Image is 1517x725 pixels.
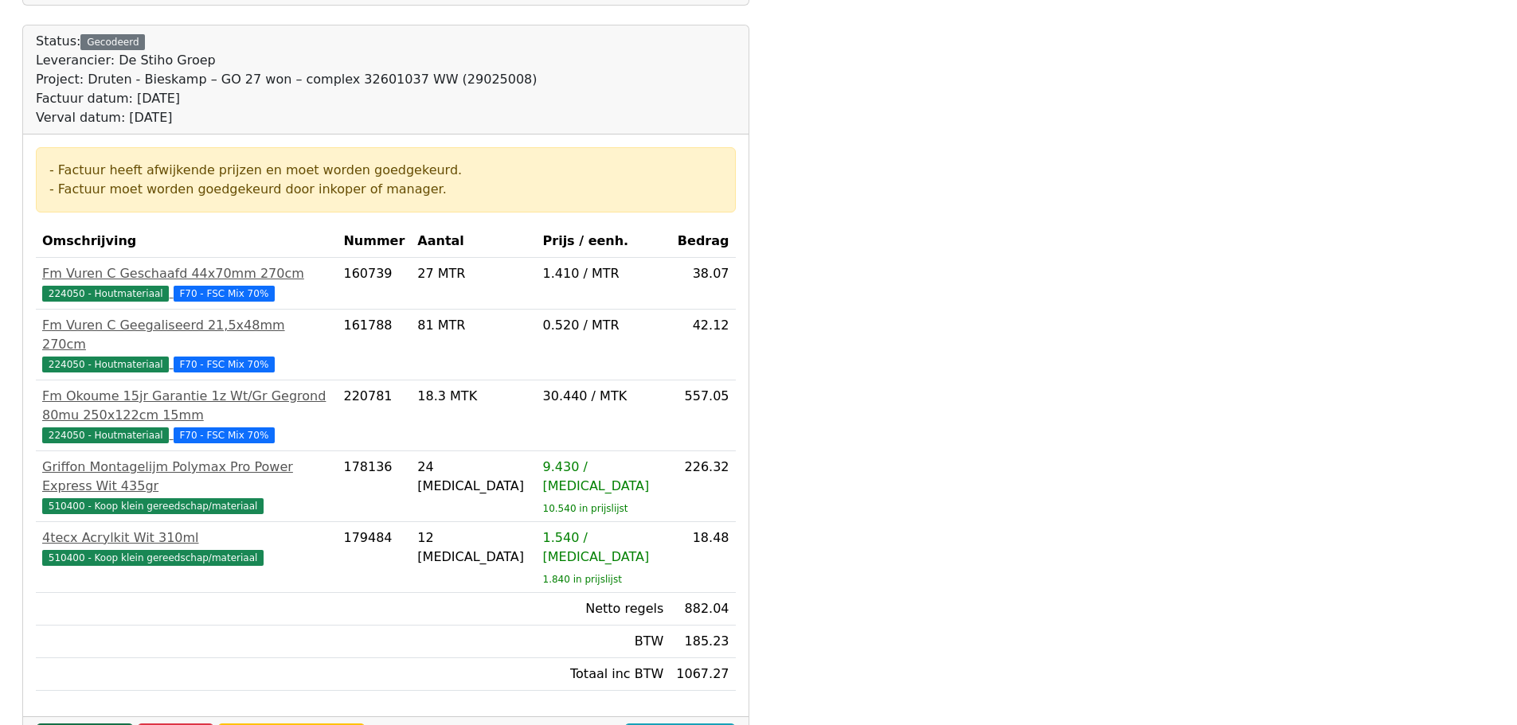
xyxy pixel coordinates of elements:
[42,264,330,283] div: Fm Vuren C Geschaafd 44x70mm 270cm
[670,225,735,258] th: Bedrag
[670,380,735,451] td: 557.05
[36,70,538,89] div: Project: Druten - Bieskamp – GO 27 won – complex 32601037 WW (29025008)
[42,458,330,515] a: Griffon Montagelijm Polymax Pro Power Express Wit 435gr510400 - Koop klein gereedschap/materiaal
[337,310,411,380] td: 161788
[537,225,671,258] th: Prijs / eenh.
[337,225,411,258] th: Nummer
[670,658,735,691] td: 1067.27
[337,522,411,593] td: 179484
[337,451,411,522] td: 178136
[670,451,735,522] td: 226.32
[42,316,330,373] a: Fm Vuren C Geegaliseerd 21,5x48mm 270cm224050 - Houtmateriaal F70 - FSC Mix 70%
[337,258,411,310] td: 160739
[174,427,276,443] span: F70 - FSC Mix 70%
[670,593,735,626] td: 882.04
[49,161,722,180] div: - Factuur heeft afwijkende prijzen en moet worden goedgekeurd.
[174,357,276,372] span: F70 - FSC Mix 70%
[537,658,671,691] td: Totaal inc BTW
[42,528,330,548] div: 4tecx Acrylkit Wit 310ml
[42,264,330,302] a: Fm Vuren C Geschaafd 44x70mm 270cm224050 - Houtmateriaal F70 - FSC Mix 70%
[36,89,538,108] div: Factuur datum: [DATE]
[417,528,530,567] div: 12 [MEDICAL_DATA]
[537,626,671,658] td: BTW
[543,264,664,283] div: 1.410 / MTR
[411,225,536,258] th: Aantal
[42,357,169,372] span: 224050 - Houtmateriaal
[417,264,530,283] div: 27 MTR
[670,310,735,380] td: 42.12
[670,258,735,310] td: 38.07
[42,458,330,496] div: Griffon Montagelijm Polymax Pro Power Express Wit 435gr
[42,528,330,567] a: 4tecx Acrylkit Wit 310ml510400 - Koop klein gereedschap/materiaal
[543,503,628,514] sub: 10.540 in prijslijst
[417,316,530,335] div: 81 MTR
[80,34,145,50] div: Gecodeerd
[36,225,337,258] th: Omschrijving
[42,286,169,302] span: 224050 - Houtmateriaal
[42,387,330,444] a: Fm Okoume 15jr Garantie 1z Wt/Gr Gegrond 80mu 250x122cm 15mm224050 - Houtmateriaal F70 - FSC Mix 70%
[543,574,622,585] sub: 1.840 in prijslijst
[42,387,330,425] div: Fm Okoume 15jr Garantie 1z Wt/Gr Gegrond 80mu 250x122cm 15mm
[36,32,538,127] div: Status:
[543,316,664,335] div: 0.520 / MTR
[42,427,169,443] span: 224050 - Houtmateriaal
[417,458,530,496] div: 24 [MEDICAL_DATA]
[36,51,538,70] div: Leverancier: De Stiho Groep
[417,387,530,406] div: 18.3 MTK
[543,387,664,406] div: 30.440 / MTK
[337,380,411,451] td: 220781
[42,316,330,354] div: Fm Vuren C Geegaliseerd 21,5x48mm 270cm
[49,180,722,199] div: - Factuur moet worden goedgekeurd door inkoper of manager.
[42,498,264,514] span: 510400 - Koop klein gereedschap/materiaal
[543,528,664,567] div: 1.540 / [MEDICAL_DATA]
[42,550,264,566] span: 510400 - Koop klein gereedschap/materiaal
[670,522,735,593] td: 18.48
[174,286,276,302] span: F70 - FSC Mix 70%
[36,108,538,127] div: Verval datum: [DATE]
[537,593,671,626] td: Netto regels
[670,626,735,658] td: 185.23
[543,458,664,496] div: 9.430 / [MEDICAL_DATA]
